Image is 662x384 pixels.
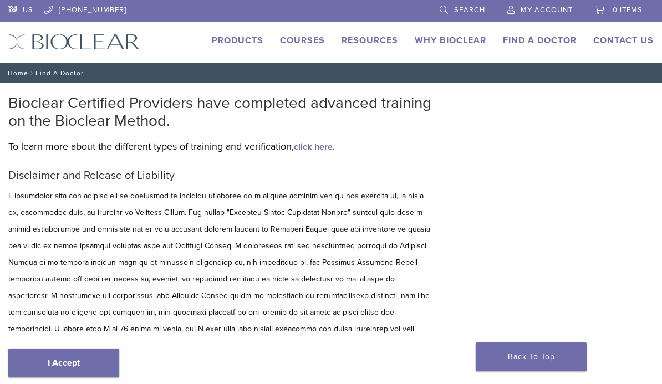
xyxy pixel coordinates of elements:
[415,35,486,46] a: Why Bioclear
[8,169,433,182] h5: Disclaimer and Release of Liability
[8,34,140,50] img: Bioclear
[4,69,28,77] a: Home
[503,35,577,46] a: Find A Doctor
[454,6,485,14] span: Search
[593,35,654,46] a: Contact Us
[8,94,433,130] h2: Bioclear Certified Providers have completed advanced training on the Bioclear Method.
[613,6,643,14] span: 0 items
[294,141,333,152] a: click here
[8,349,119,377] a: I Accept
[280,35,325,46] a: Courses
[212,35,263,46] a: Products
[476,342,587,371] a: Back To Top
[8,138,433,155] p: To learn more about the different types of training and verification, .
[28,70,35,76] span: /
[342,35,398,46] a: Resources
[8,188,433,337] p: L ipsumdolor sita con adipisc eli se doeiusmod te Incididu utlaboree do m aliquae adminim ven qu ...
[521,6,573,14] span: My Account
